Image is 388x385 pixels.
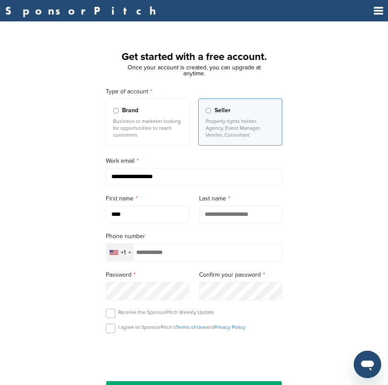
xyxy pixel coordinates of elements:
[106,194,189,203] label: First name
[118,324,245,331] p: I agree to SponsorPitch’s and
[214,324,245,330] a: Privacy Policy
[128,64,261,77] span: Once your account is created, you can upgrade at anytime.
[145,343,243,368] iframe: reCAPTCHA
[118,309,214,316] p: Receive the SponsorPitch Weekly Update
[122,106,138,115] span: Brand
[106,87,282,96] label: Type of account
[176,324,206,330] a: Terms of Use
[199,194,282,203] label: Last name
[113,108,119,113] input: Brand Business or marketer looking for opportunities to reach customers
[206,118,275,138] p: Property rights holder, Agency, Event Manager, Vendor, Consultant
[121,250,126,256] div: +1
[354,351,381,378] iframe: Button to launch messaging window
[106,270,189,280] label: Password
[106,156,282,166] label: Work email
[199,270,282,280] label: Confirm your password
[96,49,292,65] h1: Get started with a free account.
[215,106,230,115] span: Seller
[113,118,182,138] p: Business or marketer looking for opportunities to reach customers
[5,5,161,16] a: SponsorPitch
[206,108,211,113] input: Seller Property rights holder, Agency, Event Manager, Vendor, Consultant
[106,232,282,241] label: Phone number
[106,244,134,261] div: Selected country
